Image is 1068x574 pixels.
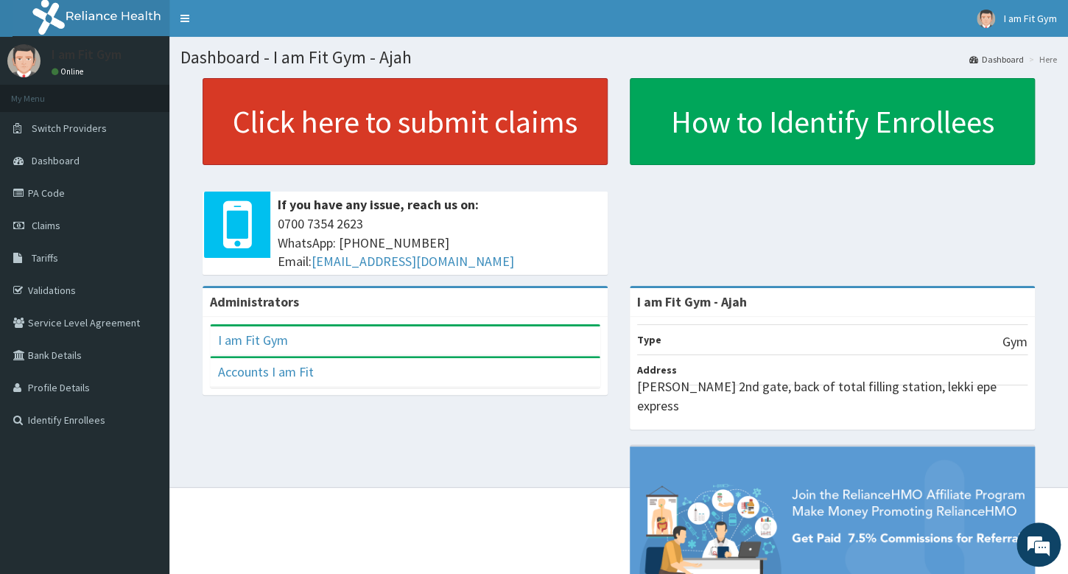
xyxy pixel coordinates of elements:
[1025,53,1057,66] li: Here
[977,10,995,28] img: User Image
[32,219,60,232] span: Claims
[77,83,247,102] div: Chat with us now
[203,78,608,165] a: Click here to submit claims
[27,74,60,111] img: d_794563401_company_1708531726252_794563401
[242,7,277,43] div: Minimize live chat window
[278,196,479,213] b: If you have any issue, reach us on:
[278,214,600,271] span: 0700 7354 2623 WhatsApp: [PHONE_NUMBER] Email:
[85,186,203,335] span: We're online!
[1004,12,1057,25] span: I am Fit Gym
[637,293,747,310] strong: I am Fit Gym - Ajah
[210,293,299,310] b: Administrators
[32,154,80,167] span: Dashboard
[32,251,58,265] span: Tariffs
[637,377,1027,415] p: [PERSON_NAME] 2nd gate, back of total filling station, lekki epe express
[180,48,1057,67] h1: Dashboard - I am Fit Gym - Ajah
[312,253,514,270] a: [EMAIL_ADDRESS][DOMAIN_NAME]
[1002,332,1027,351] p: Gym
[637,363,677,377] b: Address
[637,333,661,346] b: Type
[52,48,122,61] p: I am Fit Gym
[32,122,107,135] span: Switch Providers
[52,66,87,77] a: Online
[630,78,1035,165] a: How to Identify Enrollees
[218,332,288,349] a: I am Fit Gym
[218,363,314,380] a: Accounts I am Fit
[7,402,281,454] textarea: Type your message and hit 'Enter'
[969,53,1024,66] a: Dashboard
[7,44,41,77] img: User Image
